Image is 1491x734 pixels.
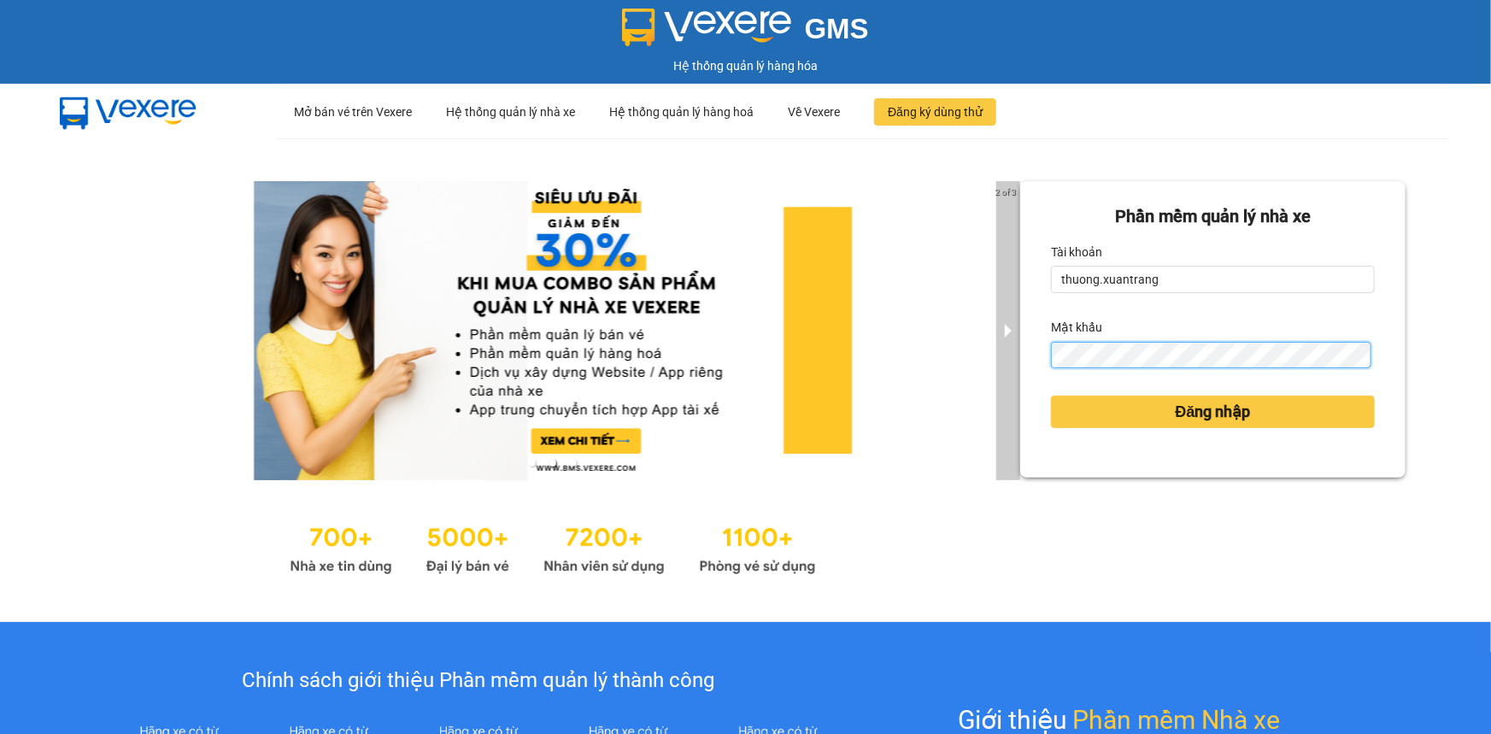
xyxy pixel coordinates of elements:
[1176,400,1251,424] span: Đăng nhập
[990,181,1020,203] p: 2 of 3
[805,13,869,44] span: GMS
[1051,396,1375,428] button: Đăng nhập
[290,514,816,579] img: Statistics.png
[446,85,575,139] div: Hệ thống quản lý nhà xe
[4,56,1487,75] div: Hệ thống quản lý hàng hóa
[1051,266,1375,293] input: Tài khoản
[529,460,536,467] li: slide item 1
[1051,238,1102,266] label: Tài khoản
[609,85,754,139] div: Hệ thống quản lý hàng hoá
[570,460,577,467] li: slide item 3
[104,665,852,697] div: Chính sách giới thiệu Phần mềm quản lý thành công
[622,9,791,46] img: logo 2
[1051,203,1375,230] div: Phần mềm quản lý nhà xe
[788,85,840,139] div: Về Vexere
[85,181,109,480] button: previous slide / item
[1051,314,1102,341] label: Mật khẩu
[996,181,1020,480] button: next slide / item
[549,460,556,467] li: slide item 2
[622,26,869,39] a: GMS
[294,85,412,139] div: Mở bán vé trên Vexere
[1051,342,1371,369] input: Mật khẩu
[888,103,983,121] span: Đăng ký dùng thử
[43,84,214,140] img: mbUUG5Q.png
[874,98,996,126] button: Đăng ký dùng thử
